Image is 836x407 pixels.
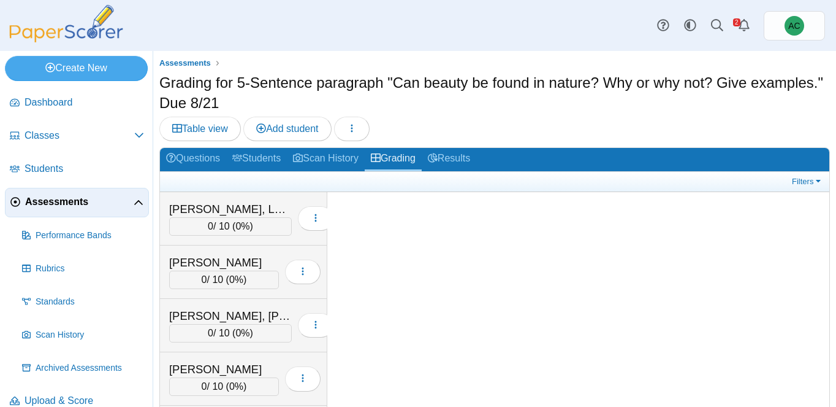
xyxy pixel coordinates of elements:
[36,362,144,374] span: Archived Assessments
[17,254,149,284] a: Rubrics
[208,328,213,338] span: 0
[25,195,134,209] span: Assessments
[731,12,758,39] a: Alerts
[5,155,149,184] a: Students
[5,188,149,217] a: Assessments
[256,123,318,134] span: Add student
[17,221,149,250] a: Performance Bands
[169,362,279,378] div: [PERSON_NAME]
[169,217,292,236] div: / 10 ( )
[160,148,226,171] a: Questions
[229,381,243,392] span: 0%
[785,16,804,36] span: Andrew Christman
[25,162,144,176] span: Students
[789,176,826,188] a: Filters
[156,56,214,71] a: Assessments
[36,329,144,341] span: Scan History
[788,21,800,30] span: Andrew Christman
[159,58,211,68] span: Assessments
[365,148,422,171] a: Grading
[208,221,213,231] span: 0
[202,381,207,392] span: 0
[5,122,149,151] a: Classes
[202,274,207,285] span: 0
[169,308,292,324] div: [PERSON_NAME], [PERSON_NAME] [PERSON_NAME]
[764,11,825,41] a: Andrew Christman
[169,324,292,343] div: / 10 ( )
[36,230,144,242] span: Performance Bands
[226,148,287,171] a: Students
[17,320,149,350] a: Scan History
[25,96,144,109] span: Dashboard
[169,255,279,271] div: [PERSON_NAME]
[5,34,127,44] a: PaperScorer
[17,354,149,383] a: Archived Assessments
[287,148,365,171] a: Scan History
[159,72,830,114] h1: Grading for 5-Sentence paragraph "Can beauty be found in nature? Why or why not? Give examples." ...
[159,117,241,141] a: Table view
[5,88,149,118] a: Dashboard
[169,201,292,217] div: [PERSON_NAME], Lenox
[5,5,127,42] img: PaperScorer
[169,378,279,396] div: / 10 ( )
[25,129,134,142] span: Classes
[36,296,144,308] span: Standards
[229,274,243,285] span: 0%
[172,123,228,134] span: Table view
[5,56,148,80] a: Create New
[17,287,149,317] a: Standards
[422,148,476,171] a: Results
[235,221,249,231] span: 0%
[36,263,144,275] span: Rubrics
[235,328,249,338] span: 0%
[169,271,279,289] div: / 10 ( )
[243,117,331,141] a: Add student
